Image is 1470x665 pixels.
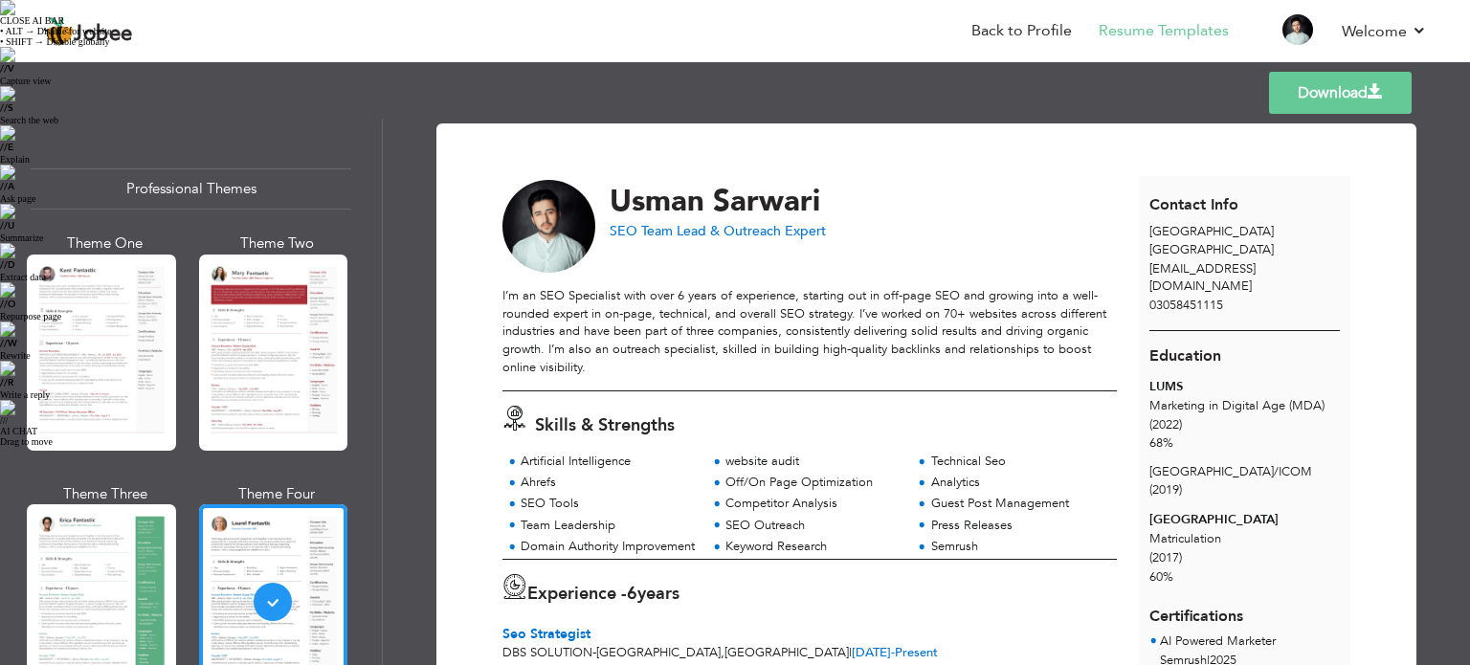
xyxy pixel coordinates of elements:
label: years [627,582,679,607]
span: DBS Solution [502,644,592,661]
div: Press Releases [931,517,1106,535]
span: [GEOGRAPHIC_DATA] [596,644,721,661]
div: Theme Four [203,484,352,504]
span: AI Powered Marketer [1160,632,1276,650]
span: [GEOGRAPHIC_DATA] ICOM [1149,463,1312,480]
div: SEO Outreach [725,517,901,535]
span: [GEOGRAPHIC_DATA] [724,644,849,661]
div: [GEOGRAPHIC_DATA] [1149,511,1340,529]
div: Keyword Research [725,538,901,556]
div: website audit [725,453,901,471]
span: Experience - [527,582,627,606]
span: 60% [1149,568,1173,586]
div: Technical Seo [931,453,1106,471]
span: - [592,644,596,661]
span: | [849,644,852,661]
div: Team Leadership [521,517,696,535]
div: Guest Post Management [931,495,1106,513]
span: Present [852,644,938,661]
div: Competitor Analysis [725,495,901,513]
span: / [1274,463,1279,480]
span: Certifications [1149,591,1243,628]
div: SEO Tools [521,495,696,513]
span: Matriculation [1149,530,1221,547]
div: Artificial Intelligence [521,453,696,471]
div: Theme Three [31,484,180,504]
div: Semrush [931,538,1106,556]
span: [DATE] [852,644,895,661]
span: 6 [627,582,637,606]
span: (2017) [1149,549,1182,566]
span: (2019) [1149,481,1182,499]
div: Analytics [931,474,1106,492]
span: - [891,644,895,661]
div: Domain Authority Improvement [521,538,696,556]
span: Seo Strategist [502,625,590,643]
div: Ahrefs [521,474,696,492]
div: Off/On Page Optimization [725,474,901,492]
span: , [721,644,724,661]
